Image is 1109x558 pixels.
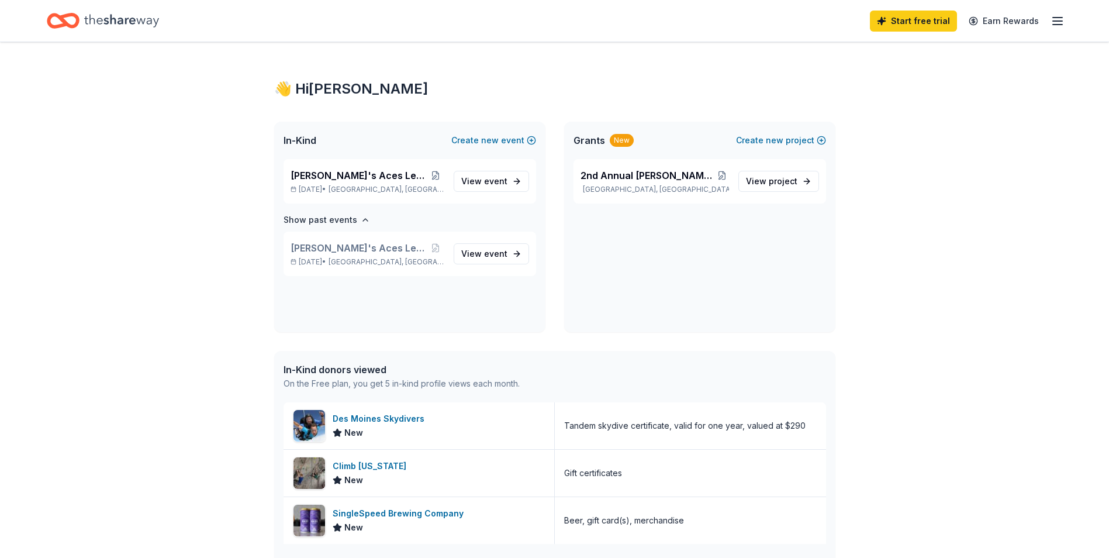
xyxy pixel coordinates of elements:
span: New [344,521,363,535]
span: project [769,176,797,186]
span: New [344,473,363,487]
span: event [484,176,507,186]
span: View [746,174,797,188]
button: Createnewevent [451,133,536,147]
span: [GEOGRAPHIC_DATA], [GEOGRAPHIC_DATA] [329,185,444,194]
span: View [461,247,507,261]
span: 2nd Annual [PERSON_NAME]'s Aces Legacy Classic [581,168,716,182]
span: View [461,174,507,188]
a: View project [738,171,819,192]
p: [DATE] • [291,257,444,267]
div: Tandem skydive certificate, valid for one year, valued at $290 [564,419,806,433]
button: Show past events [284,213,370,227]
div: SingleSpeed Brewing Company [333,507,468,521]
span: In-Kind [284,133,316,147]
div: On the Free plan, you get 5 in-kind profile views each month. [284,377,520,391]
p: [DATE] • [291,185,444,194]
span: [PERSON_NAME]'s Aces Legacy Classic [291,168,427,182]
button: Createnewproject [736,133,826,147]
span: event [484,249,507,259]
img: Image for Des Moines Skydivers [293,410,325,442]
span: [GEOGRAPHIC_DATA], [GEOGRAPHIC_DATA] [329,257,444,267]
div: In-Kind donors viewed [284,363,520,377]
img: Image for Climb Iowa [293,457,325,489]
a: View event [454,243,529,264]
a: Start free trial [870,11,957,32]
span: new [481,133,499,147]
span: new [766,133,783,147]
a: Earn Rewards [962,11,1046,32]
div: Des Moines Skydivers [333,412,429,426]
span: Grants [573,133,605,147]
div: 👋 Hi [PERSON_NAME] [274,80,835,98]
span: [PERSON_NAME]'s Aces Legacy Classic [291,241,427,255]
div: Climb [US_STATE] [333,459,411,473]
a: View event [454,171,529,192]
span: New [344,426,363,440]
a: Home [47,7,159,35]
h4: Show past events [284,213,357,227]
div: New [610,134,634,147]
img: Image for SingleSpeed Brewing Company [293,505,325,536]
p: [GEOGRAPHIC_DATA], [GEOGRAPHIC_DATA] [581,185,729,194]
div: Beer, gift card(s), merchandise [564,514,684,528]
div: Gift certificates [564,466,622,480]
